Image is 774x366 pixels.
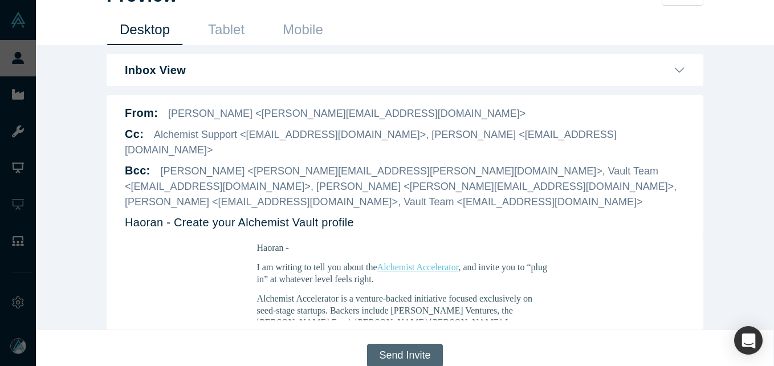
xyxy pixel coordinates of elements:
[125,214,354,231] p: Haoran - Create your Alchemist Vault profile
[107,18,183,45] a: Desktop
[125,63,186,77] b: Inbox View
[132,26,429,50] p: I am writing to tell you about the , and invite you to “plug in” at whatever level feels right.
[125,164,150,177] b: Bcc :
[125,107,158,119] b: From:
[132,58,429,129] p: Alchemist Accelerator is a venture-backed initiative focused exclusively on seed-stage startups. ...
[195,18,258,45] a: Tablet
[125,165,677,208] span: [PERSON_NAME] <[PERSON_NAME][EMAIL_ADDRESS][PERSON_NAME][DOMAIN_NAME]>, Vault Team <[EMAIL_ADDRES...
[125,63,685,77] button: Inbox View
[270,18,336,45] a: Mobile
[125,128,144,140] b: Cc :
[125,129,617,156] span: Alchemist Support <[EMAIL_ADDRESS][DOMAIN_NAME]>, [PERSON_NAME] <[EMAIL_ADDRESS][DOMAIN_NAME]>
[168,108,525,119] span: [PERSON_NAME] <[PERSON_NAME][EMAIL_ADDRESS][DOMAIN_NAME]>
[132,7,429,212] div: Haoran -
[125,235,685,320] iframe: DemoDay Email Preview
[252,27,334,37] a: Alchemist Accelerator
